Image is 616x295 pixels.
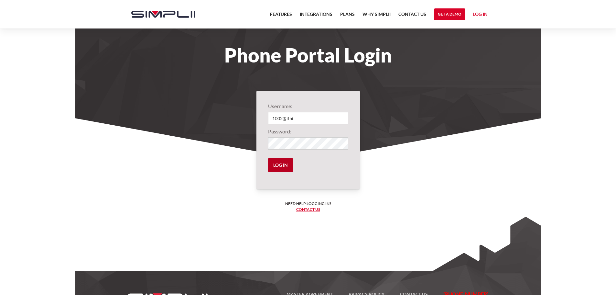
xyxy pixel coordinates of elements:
a: Why Simplii [362,10,391,22]
a: Integrations [300,10,332,22]
a: Features [270,10,292,22]
img: Simplii [131,11,195,18]
h6: Need help logging in? ‍ [285,201,331,212]
label: Password: [268,128,348,135]
input: Log in [268,158,293,172]
a: Plans [340,10,355,22]
h1: Phone Portal Login [125,48,492,62]
form: Login [268,102,348,177]
label: Username: [268,102,348,110]
a: Contact US [398,10,426,22]
a: Log in [473,10,488,20]
a: Contact us [296,207,320,212]
a: Get a Demo [434,8,465,20]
